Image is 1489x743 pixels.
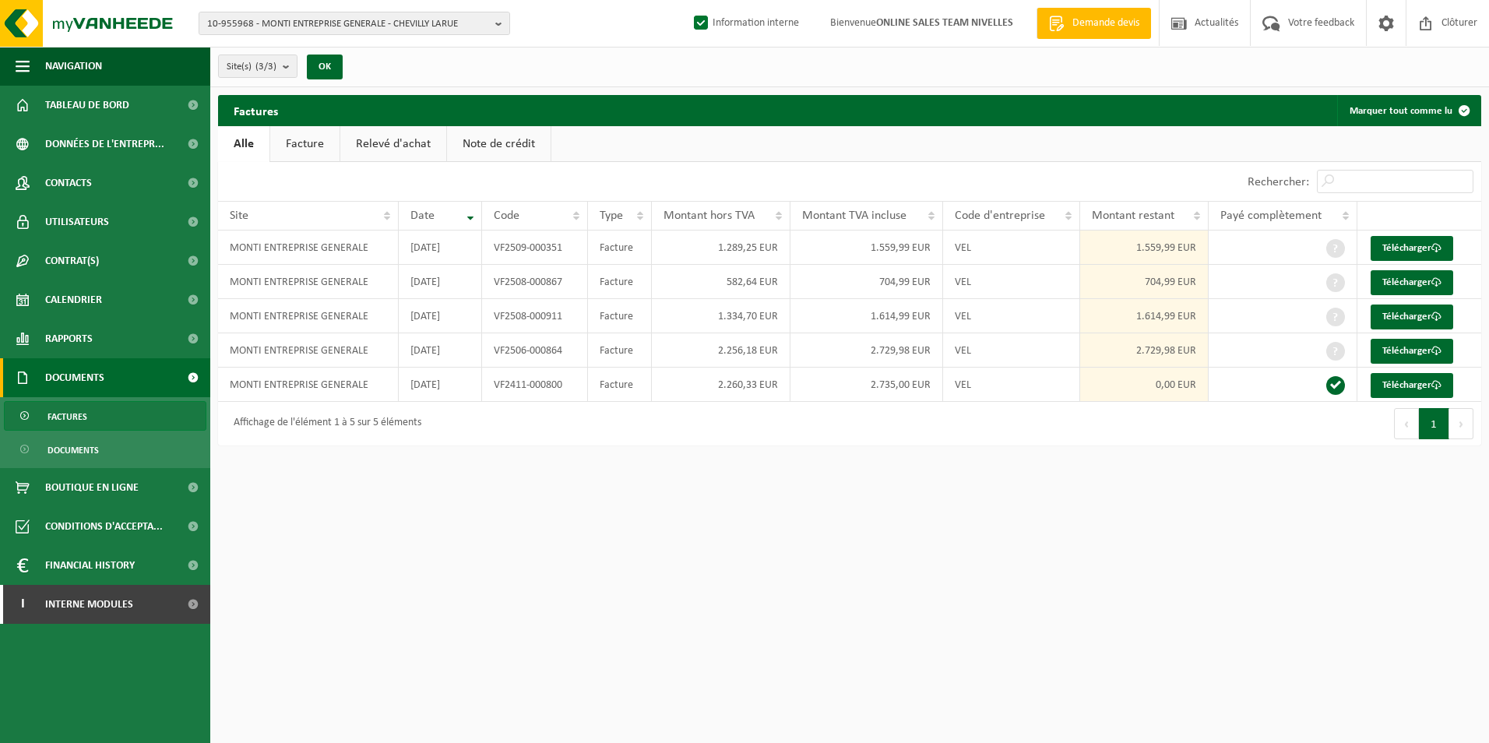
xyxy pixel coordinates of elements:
[218,55,297,78] button: Site(s)(3/3)
[45,164,92,202] span: Contacts
[45,47,102,86] span: Navigation
[218,265,399,299] td: MONTI ENTREPRISE GENERALE
[1371,236,1453,261] a: Télécharger
[399,231,483,265] td: [DATE]
[218,231,399,265] td: MONTI ENTREPRISE GENERALE
[943,299,1080,333] td: VEL
[218,299,399,333] td: MONTI ENTREPRISE GENERALE
[943,333,1080,368] td: VEL
[482,299,587,333] td: VF2508-000911
[494,210,519,222] span: Code
[226,410,421,438] div: Affichage de l'élément 1 à 5 sur 5 éléments
[790,299,944,333] td: 1.614,99 EUR
[399,333,483,368] td: [DATE]
[1371,373,1453,398] a: Télécharger
[45,125,164,164] span: Données de l'entrepr...
[227,55,276,79] span: Site(s)
[48,402,87,431] span: Factures
[45,507,163,546] span: Conditions d'accepta...
[1080,265,1209,299] td: 704,99 EUR
[255,62,276,72] count: (3/3)
[691,12,799,35] label: Information interne
[1371,305,1453,329] a: Télécharger
[1371,270,1453,295] a: Télécharger
[4,401,206,431] a: Factures
[652,265,790,299] td: 582,64 EUR
[399,368,483,402] td: [DATE]
[45,86,129,125] span: Tableau de bord
[1371,339,1453,364] a: Télécharger
[45,319,93,358] span: Rapports
[447,126,551,162] a: Note de crédit
[1037,8,1151,39] a: Demande devis
[199,12,510,35] button: 10-955968 - MONTI ENTREPRISE GENERALE - CHEVILLY LARUE
[45,280,102,319] span: Calendrier
[45,585,133,624] span: Interne modules
[307,55,343,79] button: OK
[482,265,587,299] td: VF2508-000867
[652,333,790,368] td: 2.256,18 EUR
[16,585,30,624] span: I
[588,333,652,368] td: Facture
[790,368,944,402] td: 2.735,00 EUR
[600,210,623,222] span: Type
[218,95,294,125] h2: Factures
[1080,368,1209,402] td: 0,00 EUR
[1394,408,1419,439] button: Previous
[482,333,587,368] td: VF2506-000864
[588,368,652,402] td: Facture
[652,368,790,402] td: 2.260,33 EUR
[790,231,944,265] td: 1.559,99 EUR
[399,299,483,333] td: [DATE]
[1220,210,1322,222] span: Payé complètement
[943,368,1080,402] td: VEL
[482,368,587,402] td: VF2411-000800
[482,231,587,265] td: VF2509-000351
[399,265,483,299] td: [DATE]
[4,435,206,464] a: Documents
[943,231,1080,265] td: VEL
[588,299,652,333] td: Facture
[45,468,139,507] span: Boutique en ligne
[45,202,109,241] span: Utilisateurs
[802,210,906,222] span: Montant TVA incluse
[218,368,399,402] td: MONTI ENTREPRISE GENERALE
[588,231,652,265] td: Facture
[1080,333,1209,368] td: 2.729,98 EUR
[1337,95,1480,126] button: Marquer tout comme lu
[45,358,104,397] span: Documents
[45,546,135,585] span: Financial History
[48,435,99,465] span: Documents
[218,333,399,368] td: MONTI ENTREPRISE GENERALE
[340,126,446,162] a: Relevé d'achat
[207,12,489,36] span: 10-955968 - MONTI ENTREPRISE GENERALE - CHEVILLY LARUE
[1092,210,1174,222] span: Montant restant
[1080,231,1209,265] td: 1.559,99 EUR
[790,333,944,368] td: 2.729,98 EUR
[876,17,1013,29] strong: ONLINE SALES TEAM NIVELLES
[410,210,435,222] span: Date
[1068,16,1143,31] span: Demande devis
[790,265,944,299] td: 704,99 EUR
[588,265,652,299] td: Facture
[218,126,269,162] a: Alle
[270,126,340,162] a: Facture
[230,210,248,222] span: Site
[652,231,790,265] td: 1.289,25 EUR
[45,241,99,280] span: Contrat(s)
[1248,176,1309,188] label: Rechercher:
[664,210,755,222] span: Montant hors TVA
[1449,408,1473,439] button: Next
[943,265,1080,299] td: VEL
[652,299,790,333] td: 1.334,70 EUR
[1080,299,1209,333] td: 1.614,99 EUR
[1419,408,1449,439] button: 1
[955,210,1045,222] span: Code d'entreprise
